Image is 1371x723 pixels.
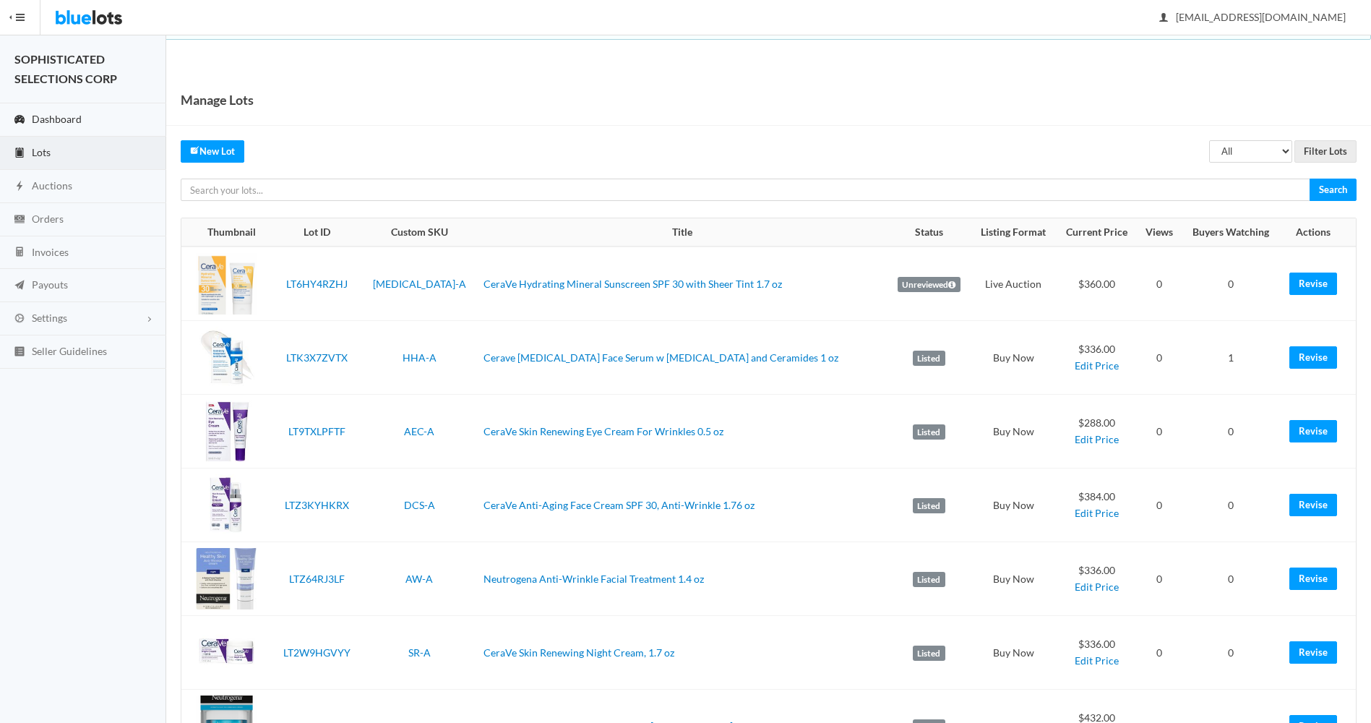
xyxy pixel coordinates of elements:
th: Current Price [1056,218,1138,247]
ion-icon: paper plane [12,279,27,293]
td: $288.00 [1056,395,1138,469]
ion-icon: calculator [12,246,27,260]
a: LT2W9HGVYY [283,646,351,659]
input: Filter Lots [1294,140,1357,163]
a: AW-A [405,573,433,585]
td: 0 [1182,616,1280,690]
td: $336.00 [1056,321,1138,395]
a: DCS-A [404,499,435,511]
th: Listing Format [971,218,1056,247]
a: Revise [1289,641,1337,664]
a: LTZ64RJ3LF [289,573,345,585]
span: Settings [32,312,67,324]
a: LTK3X7ZVTX [286,351,348,364]
th: Thumbnail [181,218,272,247]
label: Listed [913,572,945,588]
ion-icon: list box [12,346,27,359]
a: Edit Price [1075,654,1119,667]
td: Buy Now [971,469,1056,542]
a: Revise [1289,494,1337,516]
a: Edit Price [1075,581,1119,593]
span: [EMAIL_ADDRESS][DOMAIN_NAME] [1160,11,1346,23]
td: 0 [1182,395,1280,469]
a: Revise [1289,568,1337,590]
th: Status [888,218,971,247]
td: 0 [1138,469,1181,542]
ion-icon: cash [12,213,27,227]
label: Listed [913,646,945,662]
ion-icon: create [190,145,199,155]
span: Invoices [32,246,69,258]
a: Edit Price [1075,433,1119,445]
ion-icon: person [1156,12,1171,25]
a: Edit Price [1075,359,1119,372]
td: $384.00 [1056,469,1138,542]
label: Listed [913,351,945,367]
label: Listed [913,424,945,440]
th: Views [1138,218,1181,247]
h1: Manage Lots [181,89,254,111]
a: createNew Lot [181,140,244,163]
td: 0 [1182,542,1280,616]
label: Listed [913,498,945,514]
a: CeraVe Skin Renewing Night Cream, 1.7 oz [483,646,674,659]
ion-icon: speedometer [12,114,27,127]
ion-icon: clipboard [12,147,27,161]
a: Revise [1289,420,1337,442]
ion-icon: cog [12,312,27,326]
td: 0 [1138,542,1181,616]
span: Seller Guidelines [32,345,107,357]
th: Lot ID [272,218,361,247]
td: $360.00 [1056,247,1138,321]
span: Lots [32,146,51,158]
a: SR-A [408,646,431,659]
input: Search your lots... [181,179,1310,201]
td: Buy Now [971,395,1056,469]
a: [MEDICAL_DATA]-A [373,278,466,290]
ion-icon: flash [12,180,27,194]
a: LT6HY4RZHJ [286,278,348,290]
a: Revise [1289,346,1337,369]
th: Custom SKU [361,218,478,247]
a: CeraVe Skin Renewing Eye Cream For Wrinkles 0.5 oz [483,425,723,437]
span: Orders [32,213,64,225]
td: Buy Now [971,616,1056,690]
a: LTZ3KYHKRX [285,499,349,511]
th: Title [478,218,888,247]
th: Buyers Watching [1182,218,1280,247]
a: CeraVe Hydrating Mineral Sunscreen SPF 30 with Sheer Tint 1.7 oz [483,278,782,290]
td: 0 [1138,616,1181,690]
td: $336.00 [1056,542,1138,616]
a: Revise [1289,273,1337,295]
span: Auctions [32,179,72,192]
td: 0 [1138,321,1181,395]
td: 0 [1182,247,1280,321]
td: Live Auction [971,247,1056,321]
span: Payouts [32,278,68,291]
a: Edit Price [1075,507,1119,519]
th: Actions [1280,218,1356,247]
a: Neutrogena Anti-Wrinkle Facial Treatment 1.4 oz [483,573,704,585]
strong: SOPHISTICATED SELECTIONS CORP [14,52,117,85]
input: Search [1310,179,1357,201]
td: 0 [1138,247,1181,321]
td: 0 [1138,395,1181,469]
a: Cerave [MEDICAL_DATA] Face Serum w [MEDICAL_DATA] and Ceramides 1 oz [483,351,838,364]
td: 0 [1182,469,1280,542]
label: Unreviewed [898,277,960,293]
td: Buy Now [971,321,1056,395]
td: 1 [1182,321,1280,395]
td: $336.00 [1056,616,1138,690]
td: Buy Now [971,542,1056,616]
span: Dashboard [32,113,82,125]
a: HHA-A [403,351,437,364]
a: LT9TXLPFTF [288,425,345,437]
a: CeraVe Anti-Aging Face Cream SPF 30, Anti-Wrinkle 1.76 oz [483,499,755,511]
a: AEC-A [404,425,434,437]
